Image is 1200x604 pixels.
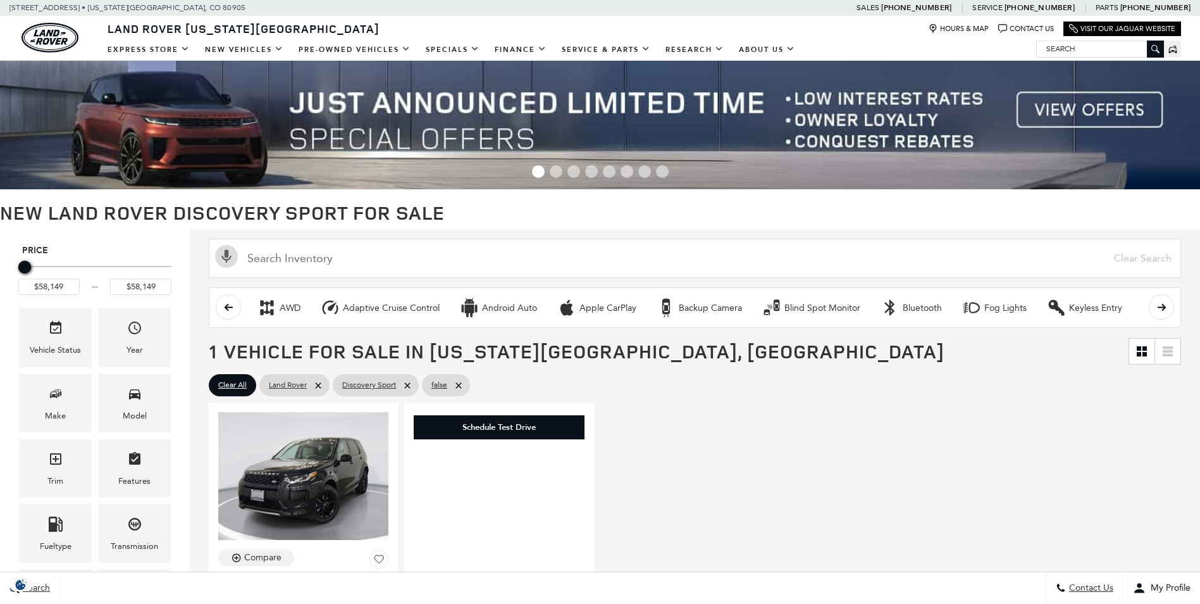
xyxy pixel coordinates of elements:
[22,23,78,53] a: land-rover
[269,377,307,393] span: Land Rover
[100,21,387,36] a: Land Rover [US_STATE][GEOGRAPHIC_DATA]
[48,513,63,539] span: Fueltype
[1123,572,1200,604] button: Open user profile menu
[9,3,245,12] a: [STREET_ADDRESS] • [US_STATE][GEOGRAPHIC_DATA], CO 80905
[929,24,989,34] a: Hours & Map
[369,550,388,574] button: Save Vehicle
[650,294,749,321] button: Backup CameraBackup Camera
[881,298,900,317] div: Bluetooth
[1047,298,1066,317] div: Keyless Entry
[48,383,63,409] span: Make
[460,298,479,317] div: Android Auto
[100,39,197,61] a: EXPRESS STORE
[18,256,171,295] div: Price
[40,539,71,553] div: Fueltype
[857,3,879,12] span: Sales
[19,504,92,563] div: FueltypeFueltype
[108,21,380,36] span: Land Rover [US_STATE][GEOGRAPHIC_DATA]
[482,303,537,314] div: Android Auto
[218,377,247,393] span: Clear All
[19,374,92,432] div: MakeMake
[1005,3,1075,13] a: [PHONE_NUMBER]
[762,298,781,317] div: Blind Spot Monitor
[291,39,418,61] a: Pre-Owned Vehicles
[414,415,584,439] div: Schedule Test Drive
[110,279,171,295] input: Maximum
[343,303,440,314] div: Adaptive Cruise Control
[1096,3,1118,12] span: Parts
[48,317,63,343] span: Vehicle
[679,303,742,314] div: Backup Camera
[603,165,615,178] span: Go to slide 5
[487,39,554,61] a: Finance
[418,39,487,61] a: Specials
[30,343,81,357] div: Vehicle Status
[45,409,66,423] div: Make
[218,550,294,566] button: Compare Vehicle
[453,294,544,321] button: Android AutoAndroid Auto
[209,338,944,364] span: 1 Vehicle for Sale in [US_STATE][GEOGRAPHIC_DATA], [GEOGRAPHIC_DATA]
[218,412,388,540] img: 2025 LAND ROVER Discovery Sport S
[1120,3,1191,13] a: [PHONE_NUMBER]
[1146,583,1191,594] span: My Profile
[550,165,562,178] span: Go to slide 2
[342,377,396,393] span: Discovery Sport
[321,298,340,317] div: Adaptive Cruise Control
[111,539,158,553] div: Transmission
[251,294,307,321] button: AWDAWD
[127,343,143,357] div: Year
[244,552,281,563] div: Compare
[197,39,291,61] a: New Vehicles
[1037,41,1163,56] input: Search
[6,578,35,591] section: Click to Open Cookie Consent Modal
[874,294,949,321] button: BluetoothBluetooth
[18,279,80,295] input: Minimum
[638,165,651,178] span: Go to slide 7
[579,303,636,314] div: Apple CarPlay
[118,474,151,488] div: Features
[755,294,867,321] button: Blind Spot MonitorBlind Spot Monitor
[215,245,238,268] svg: Click to toggle on voice search
[48,448,63,474] span: Trim
[881,3,951,13] a: [PHONE_NUMBER]
[1066,583,1113,594] span: Contact Us
[1149,294,1174,320] button: scroll right
[127,383,142,409] span: Model
[1069,303,1122,314] div: Keyless Entry
[567,165,580,178] span: Go to slide 3
[656,165,669,178] span: Go to slide 8
[657,298,676,317] div: Backup Camera
[998,24,1054,34] a: Contact Us
[47,474,63,488] div: Trim
[1040,294,1129,321] button: Keyless EntryKeyless Entry
[127,513,142,539] span: Transmission
[962,298,981,317] div: Fog Lights
[98,439,171,498] div: FeaturesFeatures
[19,439,92,498] div: TrimTrim
[100,39,803,61] nav: Main Navigation
[98,308,171,367] div: YearYear
[955,294,1034,321] button: Fog LightsFog Lights
[532,165,545,178] span: Go to slide 1
[22,23,78,53] img: Land Rover
[554,39,658,61] a: Service & Parts
[127,317,142,343] span: Year
[1069,24,1175,34] a: Visit Our Jaguar Website
[972,3,1002,12] span: Service
[98,374,171,432] div: ModelModel
[98,504,171,563] div: TransmissionTransmission
[209,239,1181,278] input: Search Inventory
[903,303,942,314] div: Bluetooth
[658,39,731,61] a: Research
[18,261,31,274] div: Maximum Price
[731,39,803,61] a: About Us
[984,303,1027,314] div: Fog Lights
[127,448,142,474] span: Features
[123,409,147,423] div: Model
[314,294,447,321] button: Adaptive Cruise ControlAdaptive Cruise Control
[216,294,241,320] button: scroll left
[431,377,447,393] span: false
[784,303,860,314] div: Blind Spot Monitor
[462,422,536,433] div: Schedule Test Drive
[557,298,576,317] div: Apple CarPlay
